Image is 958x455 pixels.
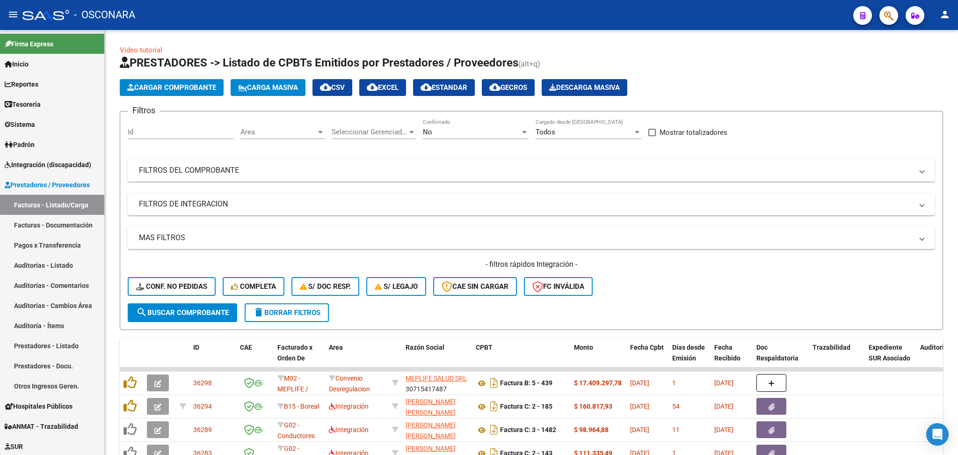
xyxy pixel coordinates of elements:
[329,426,369,433] span: Integración
[7,9,19,20] mat-icon: menu
[668,338,711,379] datatable-header-cell: Días desde Emisión
[413,79,475,96] button: Estandar
[366,277,426,296] button: S/ legajo
[813,344,850,351] span: Trazabilidad
[128,259,935,270] h4: - filtros rápidos Integración -
[920,344,948,351] span: Auditoria
[442,282,508,291] span: CAE SIN CARGAR
[5,59,29,69] span: Inicio
[421,83,467,92] span: Estandar
[127,83,216,92] span: Cargar Comprobante
[128,193,935,215] mat-expansion-panel-header: FILTROS DE INTEGRACION
[284,403,319,410] span: B15 - Boreal
[128,303,237,322] button: Buscar Comprobante
[574,426,609,433] strong: $ 98.964,88
[714,426,733,433] span: [DATE]
[5,79,38,89] span: Reportes
[489,83,527,92] span: Gecros
[136,307,147,318] mat-icon: search
[300,282,351,291] span: S/ Doc Resp.
[536,128,555,136] span: Todos
[711,338,753,379] datatable-header-cell: Fecha Recibido
[421,81,432,93] mat-icon: cloud_download
[406,396,468,416] div: 27276121826
[630,379,649,387] span: [DATE]
[189,338,236,379] datatable-header-cell: ID
[423,128,432,136] span: No
[672,403,680,410] span: 54
[574,344,593,351] span: Monto
[753,338,809,379] datatable-header-cell: Doc Respaldatoria
[5,99,41,110] span: Tesorería
[672,344,705,362] span: Días desde Emisión
[406,398,456,416] span: [PERSON_NAME] [PERSON_NAME]
[488,375,500,390] i: Descargar documento
[231,282,276,291] span: Completa
[193,403,212,410] span: 36294
[139,165,913,176] mat-panel-title: FILTROS DEL COMPROBANTE
[482,79,535,96] button: Gecros
[672,426,680,433] span: 11
[367,81,378,93] mat-icon: cloud_download
[489,81,501,93] mat-icon: cloud_download
[869,344,910,362] span: Expediente SUR Asociado
[329,344,343,351] span: Area
[518,59,540,68] span: (alt+q)
[332,128,407,136] span: Seleccionar Gerenciador
[274,338,325,379] datatable-header-cell: Facturado x Orden De
[476,344,493,351] span: CPBT
[402,338,472,379] datatable-header-cell: Razón Social
[120,46,162,54] a: Video tutorial
[139,199,913,209] mat-panel-title: FILTROS DE INTEGRACION
[74,5,135,25] span: - OSCONARA
[488,422,500,437] i: Descargar documento
[5,180,90,190] span: Prestadores / Proveedores
[375,282,418,291] span: S/ legajo
[406,344,444,351] span: Razón Social
[128,227,935,249] mat-expansion-panel-header: MAS FILTROS
[253,308,320,317] span: Borrar Filtros
[236,338,274,379] datatable-header-cell: CAE
[193,344,199,351] span: ID
[5,421,78,432] span: ANMAT - Trazabilidad
[5,39,53,49] span: Firma Express
[291,277,360,296] button: S/ Doc Resp.
[5,139,35,150] span: Padrón
[630,403,649,410] span: [DATE]
[714,344,740,362] span: Fecha Recibido
[277,344,312,362] span: Facturado x Orden De
[472,338,570,379] datatable-header-cell: CPBT
[660,127,727,138] span: Mostrar totalizadores
[570,338,626,379] datatable-header-cell: Monto
[433,277,517,296] button: CAE SIN CARGAR
[240,128,316,136] span: Area
[128,159,935,182] mat-expansion-panel-header: FILTROS DEL COMPROBANTE
[193,379,212,387] span: 36298
[532,282,584,291] span: FC Inválida
[139,233,913,243] mat-panel-title: MAS FILTROS
[120,79,224,96] button: Cargar Comprobante
[312,79,352,96] button: CSV
[926,423,949,446] div: Open Intercom Messenger
[406,374,467,382] span: MEPLIFE SALUD SRL
[329,403,369,410] span: Integración
[500,380,552,387] strong: Factura B: 5 - 439
[406,420,468,440] div: 27321594331
[626,338,668,379] datatable-header-cell: Fecha Cpbt
[128,277,216,296] button: Conf. no pedidas
[714,379,733,387] span: [DATE]
[193,426,212,433] span: 36289
[231,79,305,96] button: Carga Masiva
[329,374,370,393] span: Convenio Desregulacion
[5,441,23,452] span: SUR
[5,160,91,170] span: Integración (discapacidad)
[5,401,73,411] span: Hospitales Públicos
[542,79,627,96] app-download-masive: Descarga masiva de comprobantes (adjuntos)
[542,79,627,96] button: Descarga Masiva
[320,81,331,93] mat-icon: cloud_download
[120,56,518,69] span: PRESTADORES -> Listado de CPBTs Emitidos por Prestadores / Proveedores
[809,338,865,379] datatable-header-cell: Trazabilidad
[672,379,676,387] span: 1
[574,379,622,387] strong: $ 17.409.297,78
[488,399,500,414] i: Descargar documento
